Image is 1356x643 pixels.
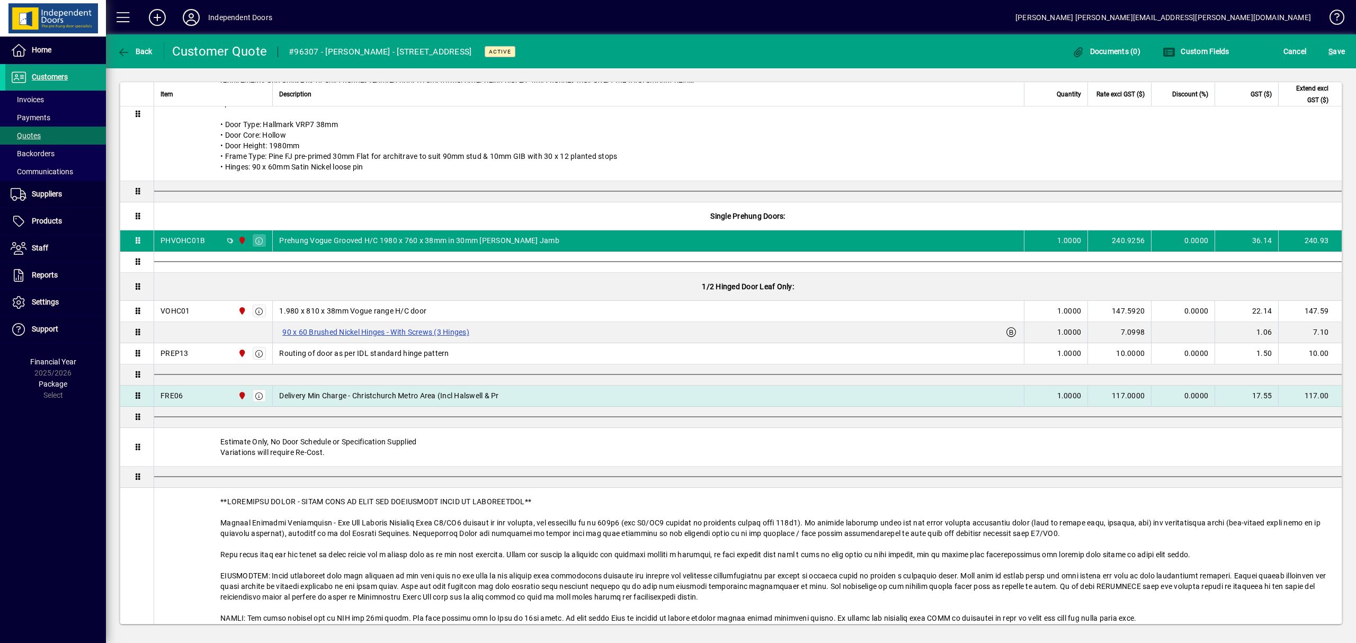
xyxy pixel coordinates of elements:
span: GST ($) [1251,88,1272,100]
a: Support [5,316,106,343]
td: 0.0000 [1151,301,1215,322]
td: 22.14 [1215,301,1278,322]
div: 10.0000 [1094,348,1145,359]
span: Customers [32,73,68,81]
a: Invoices [5,91,106,109]
span: Quantity [1057,88,1081,100]
span: Extend excl GST ($) [1285,82,1328,105]
span: Quotes [11,131,41,140]
button: Back [114,42,155,61]
button: Add [140,8,174,27]
span: Documents (0) [1072,47,1140,56]
span: Package [39,380,67,388]
div: PHVOHC01B [160,235,205,246]
span: S [1328,47,1333,56]
span: Christchurch [235,390,247,401]
div: 7.0998 [1094,327,1145,337]
a: Knowledge Base [1322,2,1343,37]
span: Invoices [11,95,44,104]
span: Prehung Vogue Grooved H/C 1980 x 760 x 38mm in 30mm [PERSON_NAME] Jamb [279,235,559,246]
label: 90 x 60 Brushed Nickel Hinges - With Screws (3 Hinges) [279,326,472,338]
div: 147.5920 [1094,306,1145,316]
span: Backorders [11,149,55,158]
div: 117.0000 [1094,390,1145,401]
span: 1.980 x 810 x 38mm Vogue range H/C door [279,306,426,316]
div: [PERSON_NAME] [PERSON_NAME][EMAIL_ADDRESS][PERSON_NAME][DOMAIN_NAME] [1015,9,1311,26]
div: Customer Quote [172,43,267,60]
button: Save [1326,42,1348,61]
div: Estimate Only, No Door Schedule or Specification Supplied Variations will require Re-Cost. [154,428,1342,466]
div: #96307 - [PERSON_NAME] - [STREET_ADDRESS] [289,43,471,60]
span: Delivery Min Charge - Christchurch Metro Area (Incl Halswell & Pr [279,390,498,401]
div: Thank you for the opportunity to provide an estimate for your door requirements. The below estima... [154,47,1342,181]
div: PREP13 [160,348,189,359]
a: Backorders [5,145,106,163]
a: Reports [5,262,106,289]
span: Products [32,217,62,225]
span: Communications [11,167,73,176]
td: 7.10 [1278,322,1342,343]
span: Home [32,46,51,54]
span: ave [1328,43,1345,60]
button: Custom Fields [1160,42,1232,61]
span: 1.0000 [1057,390,1082,401]
td: 1.06 [1215,322,1278,343]
span: 1.0000 [1057,306,1082,316]
span: 1.0000 [1057,327,1082,337]
div: 240.9256 [1094,235,1145,246]
td: 10.00 [1278,343,1342,364]
td: 240.93 [1278,230,1342,252]
span: Settings [32,298,59,306]
span: Item [160,88,173,100]
span: Christchurch [235,235,247,246]
td: 147.59 [1278,301,1342,322]
span: 1.0000 [1057,235,1082,246]
span: Financial Year [30,358,76,366]
span: Back [117,47,153,56]
td: 0.0000 [1151,386,1215,407]
a: Home [5,37,106,64]
button: Profile [174,8,208,27]
a: Staff [5,235,106,262]
td: 0.0000 [1151,230,1215,252]
a: Communications [5,163,106,181]
a: Quotes [5,127,106,145]
button: Cancel [1281,42,1309,61]
div: 1/2 Hinged Door Leaf Only: [154,273,1342,300]
span: Cancel [1283,43,1307,60]
app-page-header-button: Back [106,42,164,61]
div: FRE06 [160,390,183,401]
div: Single Prehung Doors: [154,202,1342,230]
a: Suppliers [5,181,106,208]
span: Payments [11,113,50,122]
td: 117.00 [1278,386,1342,407]
span: Active [489,48,511,55]
span: Custom Fields [1163,47,1229,56]
td: 0.0000 [1151,343,1215,364]
span: Christchurch [235,305,247,317]
span: Suppliers [32,190,62,198]
a: Settings [5,289,106,316]
span: Support [32,325,58,333]
div: Independent Doors [208,9,272,26]
span: Reports [32,271,58,279]
span: Routing of door as per IDL standard hinge pattern [279,348,449,359]
a: Products [5,208,106,235]
span: Rate excl GST ($) [1096,88,1145,100]
td: 17.55 [1215,386,1278,407]
button: Documents (0) [1069,42,1143,61]
span: Description [279,88,311,100]
span: Staff [32,244,48,252]
td: 1.50 [1215,343,1278,364]
span: Christchurch [235,347,247,359]
span: Discount (%) [1172,88,1208,100]
td: 36.14 [1215,230,1278,252]
div: VOHC01 [160,306,190,316]
a: Payments [5,109,106,127]
span: 1.0000 [1057,348,1082,359]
